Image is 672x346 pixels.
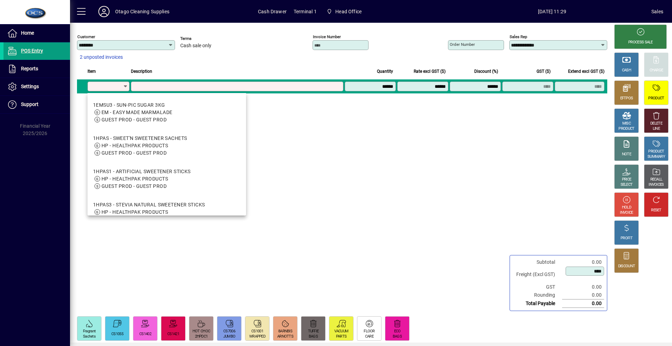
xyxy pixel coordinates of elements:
div: 1HPAS - SWEET'N SWEETENER SACHETS [93,135,187,142]
span: GUEST PROD - GUEST PROD [101,117,167,122]
span: Settings [21,84,39,89]
span: Rate excl GST ($) [414,68,446,75]
a: Home [3,24,70,42]
div: PARTS [336,334,347,339]
div: SELECT [621,182,633,188]
mat-option: 1EMSU3 - SUN-PIC SUGAR 3KG [87,96,246,129]
div: PROCESS SALE [628,40,653,45]
mat-option: 1HPAS1 - ARTIFICIAL SWEETENER STICKS [87,162,246,196]
a: Support [3,96,70,113]
div: Sales [651,6,663,17]
div: RESET [651,208,661,213]
span: Quantity [377,68,393,75]
div: WRAPPED [249,334,265,339]
div: SUMMARY [647,154,665,160]
span: HP - HEALTHPAK PRODUCTS [101,176,168,182]
mat-label: Customer [77,34,95,39]
div: CASH [622,68,631,73]
div: ARNOTTS [277,334,293,339]
span: GUEST PROD - GUEST PROD [101,183,167,189]
div: LINE [653,126,660,132]
div: CHARGE [650,68,663,73]
span: Cash sale only [180,43,211,49]
div: TUFFIE [308,329,319,334]
div: BAGS [309,334,318,339]
div: 1HPAS3 - STEVIA NATURAL SWEETENER STICKS [93,201,205,209]
span: Terminal 1 [294,6,317,17]
span: Terms [180,36,222,41]
button: 2 unposted invoices [77,51,126,64]
div: CS1001 [251,329,263,334]
td: Freight (Excl GST) [513,266,562,283]
div: FLOOR [364,329,375,334]
div: PRICE [622,177,631,182]
td: Rounding [513,291,562,299]
mat-label: Invoice number [313,34,341,39]
span: Cash Drawer [258,6,287,17]
td: Subtotal [513,258,562,266]
button: Profile [93,5,115,18]
div: PRODUCT [648,149,664,154]
mat-label: Order number [450,42,475,47]
div: CS1402 [139,332,151,337]
div: INVOICE [620,210,633,216]
div: 1EMSU3 - SUN-PIC SUGAR 3KG [93,101,173,109]
div: Otago Cleaning Supplies [115,6,169,17]
span: Extend excl GST ($) [568,68,604,75]
div: 8ARNBIS [278,329,292,334]
td: 0.00 [562,291,604,299]
div: JUMBO [223,334,236,339]
span: POS Entry [21,48,43,54]
span: [DATE] 11:29 [453,6,651,17]
span: Support [21,101,38,107]
div: PRODUCT [618,126,634,132]
div: DISCOUNT [618,264,635,269]
mat-option: 1HPAS3 - STEVIA NATURAL SWEETENER STICKS [87,196,246,229]
span: Description [131,68,152,75]
mat-label: Sales rep [510,34,527,39]
div: HOLD [622,205,631,210]
div: CS1055 [111,332,123,337]
div: 1HPAS1 - ARTIFICIAL SWEETENER STICKS [93,168,191,175]
div: EFTPOS [620,96,633,101]
span: HP - HEALTHPAK PRODUCTS [101,143,168,148]
div: PROFIT [621,236,632,241]
div: 2HPDC1 [195,334,208,339]
div: BAGS [393,334,402,339]
td: Total Payable [513,299,562,308]
div: Sachets [83,334,96,339]
span: Home [21,30,34,36]
a: Reports [3,60,70,78]
span: Head Office [324,5,364,18]
div: NOTE [622,152,631,157]
span: GST ($) [537,68,551,75]
div: DELETE [650,121,662,126]
div: PRODUCT [648,96,664,101]
span: Reports [21,66,38,71]
div: MISC [622,121,631,126]
div: Fragrant [83,329,96,334]
div: HOT CHOC [192,329,210,334]
span: Discount (%) [474,68,498,75]
span: EM - EASY MADE MARMALADE [101,110,173,115]
div: CS1421 [167,332,179,337]
div: INVOICES [649,182,664,188]
a: Settings [3,78,70,96]
div: CS7006 [223,329,235,334]
div: VACUUM [334,329,349,334]
td: 0.00 [562,283,604,291]
span: Item [87,68,96,75]
span: 2 unposted invoices [80,54,123,61]
div: CARE [365,334,373,339]
mat-option: 1HPAS - SWEET'N SWEETENER SACHETS [87,129,246,162]
span: GUEST PROD - GUEST PROD [101,150,167,156]
div: ECO [394,329,401,334]
td: 0.00 [562,299,604,308]
span: HP - HEALTHPAK PRODUCTS [101,209,168,215]
span: Head Office [335,6,362,17]
td: 0.00 [562,258,604,266]
td: GST [513,283,562,291]
div: RECALL [650,177,663,182]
